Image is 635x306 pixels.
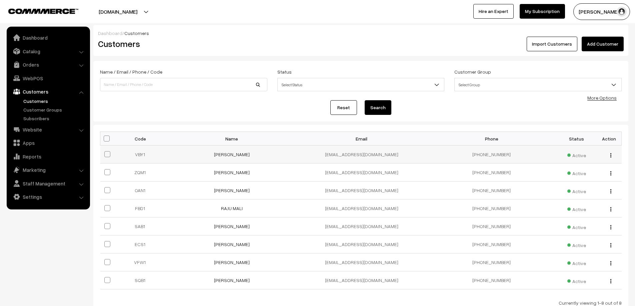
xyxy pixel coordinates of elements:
[427,163,557,181] td: [PHONE_NUMBER]
[473,4,514,19] a: Hire an Expert
[214,169,250,175] a: [PERSON_NAME]
[297,146,427,163] td: [EMAIL_ADDRESS][DOMAIN_NAME]
[567,240,586,249] span: Active
[427,181,557,199] td: [PHONE_NUMBER]
[214,241,250,247] a: [PERSON_NAME]
[8,9,78,14] img: COMMMERCE
[214,223,250,229] a: [PERSON_NAME]
[427,146,557,163] td: [PHONE_NUMBER]
[587,95,617,101] a: More Options
[277,78,445,91] span: Select Status
[8,191,88,203] a: Settings
[117,146,167,163] td: VBY1
[22,106,88,113] a: Customer Groups
[610,207,611,211] img: Menu
[8,7,67,15] a: COMMMERCE
[278,79,444,91] span: Select Status
[567,168,586,177] span: Active
[8,164,88,176] a: Marketing
[610,189,611,193] img: Menu
[527,37,577,51] a: Import Customers
[567,150,586,159] span: Active
[214,187,250,193] a: [PERSON_NAME]
[567,204,586,213] span: Active
[455,79,621,91] span: Select Group
[610,153,611,157] img: Menu
[330,100,357,115] a: Reset
[214,277,250,283] a: [PERSON_NAME]
[117,271,167,289] td: SQB1
[8,59,88,71] a: Orders
[75,3,161,20] button: [DOMAIN_NAME]
[567,222,586,231] span: Active
[117,132,167,146] th: Code
[567,258,586,267] span: Active
[610,261,611,265] img: Menu
[98,39,356,49] h2: Customers
[98,30,122,36] a: Dashboard
[221,205,243,211] a: RAJU MALI
[297,217,427,235] td: [EMAIL_ADDRESS][DOMAIN_NAME]
[214,259,250,265] a: [PERSON_NAME]
[117,217,167,235] td: SAB1
[454,78,622,91] span: Select Group
[297,271,427,289] td: [EMAIL_ADDRESS][DOMAIN_NAME]
[520,4,565,19] a: My Subscription
[427,217,557,235] td: [PHONE_NUMBER]
[365,100,391,115] button: Search
[610,279,611,283] img: Menu
[297,199,427,217] td: [EMAIL_ADDRESS][DOMAIN_NAME]
[117,199,167,217] td: FBD1
[117,163,167,181] td: ZQM1
[297,132,427,146] th: Email
[582,37,624,51] a: Add Customer
[8,137,88,149] a: Apps
[8,32,88,44] a: Dashboard
[8,86,88,98] a: Customers
[8,151,88,162] a: Reports
[427,253,557,271] td: [PHONE_NUMBER]
[427,271,557,289] td: [PHONE_NUMBER]
[427,235,557,253] td: [PHONE_NUMBER]
[567,276,586,285] span: Active
[100,78,267,91] input: Name / Email / Phone / Code
[297,235,427,253] td: [EMAIL_ADDRESS][DOMAIN_NAME]
[22,98,88,105] a: Customers
[427,132,557,146] th: Phone
[98,30,624,37] div: /
[597,132,622,146] th: Action
[8,45,88,57] a: Catalog
[124,30,149,36] span: Customers
[117,253,167,271] td: VFW1
[610,243,611,247] img: Menu
[427,199,557,217] td: [PHONE_NUMBER]
[610,171,611,175] img: Menu
[100,68,162,75] label: Name / Email / Phone / Code
[167,132,297,146] th: Name
[277,68,292,75] label: Status
[573,3,630,20] button: [PERSON_NAME]
[8,124,88,136] a: Website
[567,186,586,195] span: Active
[214,152,250,157] a: [PERSON_NAME]
[610,225,611,229] img: Menu
[297,253,427,271] td: [EMAIL_ADDRESS][DOMAIN_NAME]
[557,132,597,146] th: Status
[297,163,427,181] td: [EMAIL_ADDRESS][DOMAIN_NAME]
[8,177,88,189] a: Staff Management
[22,115,88,122] a: Subscribers
[297,181,427,199] td: [EMAIL_ADDRESS][DOMAIN_NAME]
[454,68,491,75] label: Customer Group
[8,72,88,84] a: WebPOS
[117,181,167,199] td: OAN1
[617,7,627,17] img: user
[117,235,167,253] td: ECS1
